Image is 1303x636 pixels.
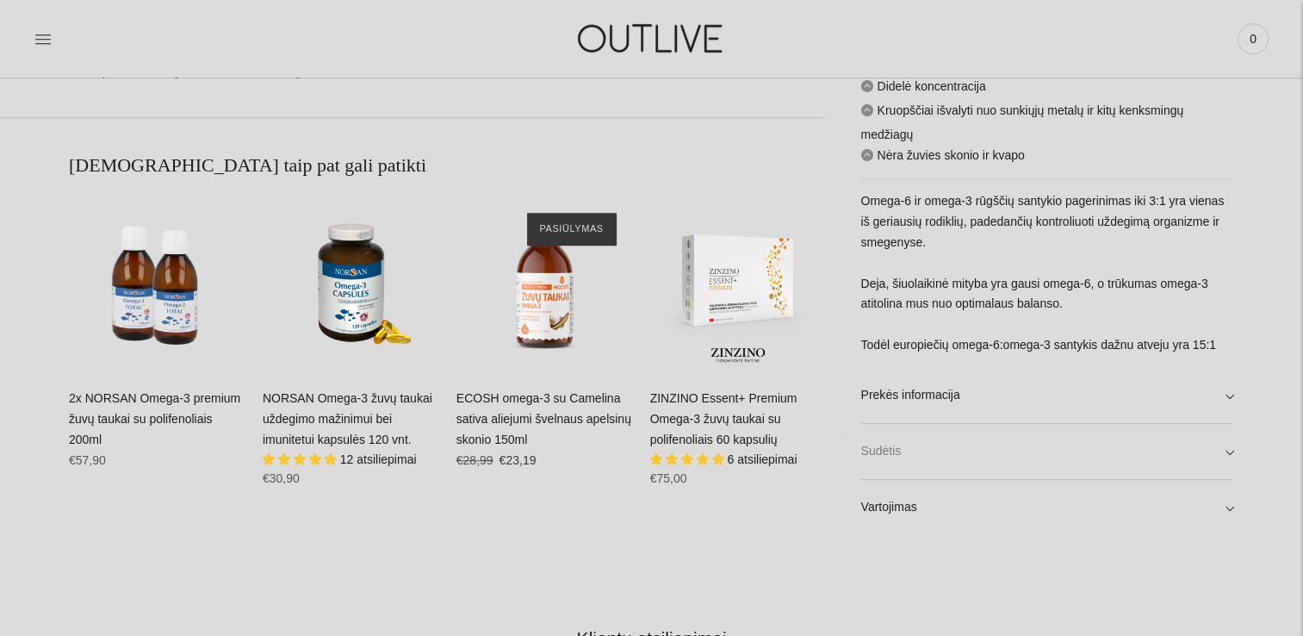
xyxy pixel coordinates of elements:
p: Omega-6 ir omega-3 rūgščių santykio pagerinimas iki 3:1 yra vienas iš geriausių rodiklių, padedan... [860,191,1234,357]
strong: 1-3 d.d. [304,65,346,78]
a: ZINZINO Essent+ Premium Omega-3 žuvų taukai su polifenoliais 60 kapsulių [650,391,797,446]
span: 0 [1241,27,1265,51]
span: €23,19 [499,453,537,467]
a: Vartojimas [860,481,1234,536]
a: Sudėtis [860,425,1234,480]
span: €75,00 [650,471,687,485]
span: 5.00 stars [650,452,728,466]
h2: [DEMOGRAPHIC_DATA] taip pat gali patikti [69,153,826,178]
em: Pristatymo terminai [GEOGRAPHIC_DATA]: [69,65,304,78]
span: €30,90 [263,471,300,485]
a: Prekės informacija [860,369,1234,424]
a: NORSAN Omega-3 žuvų taukai uždegimo mažinimui bei imunitetui kapsulės 120 vnt. [263,391,432,446]
span: 6 atsiliepimai [727,452,797,466]
a: ECOSH omega-3 su Camelina sativa aliejumi švelnaus apelsinų skonio 150ml [456,196,633,372]
s: €28,99 [456,453,493,467]
a: ECOSH omega-3 su Camelina sativa aliejumi švelnaus apelsinų skonio 150ml [456,391,631,446]
span: 4.92 stars [263,452,340,466]
a: 2x NORSAN Omega-3 premium žuvų taukai su polifenoliais 200ml [69,391,240,446]
a: ZINZINO Essent+ Premium Omega-3 žuvų taukai su polifenoliais 60 kapsulių [650,196,827,372]
a: NORSAN Omega-3 žuvų taukai uždegimo mažinimui bei imunitetui kapsulės 120 vnt. [263,196,439,372]
span: €57,90 [69,453,106,467]
div: Visiškai natūralus produktas be sintetinių priedų ar koncentratų Didelė koncentracija Kruopščiai ... [860,38,1234,535]
a: 2x NORSAN Omega-3 premium žuvų taukai su polifenoliais 200ml [69,196,245,372]
span: 12 atsiliepimai [340,452,417,466]
img: OUTLIVE [544,9,760,68]
a: 0 [1238,20,1269,58]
